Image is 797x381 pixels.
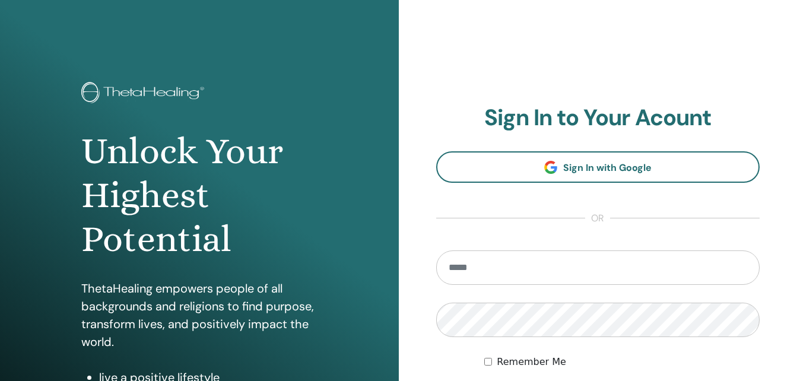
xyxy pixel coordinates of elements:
[81,280,317,351] p: ThetaHealing empowers people of all backgrounds and religions to find purpose, transform lives, a...
[585,211,610,226] span: or
[484,355,760,369] div: Keep me authenticated indefinitely or until I manually logout
[497,355,566,369] label: Remember Me
[563,161,652,174] span: Sign In with Google
[81,129,317,262] h1: Unlock Your Highest Potential
[436,151,760,183] a: Sign In with Google
[436,104,760,132] h2: Sign In to Your Acount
